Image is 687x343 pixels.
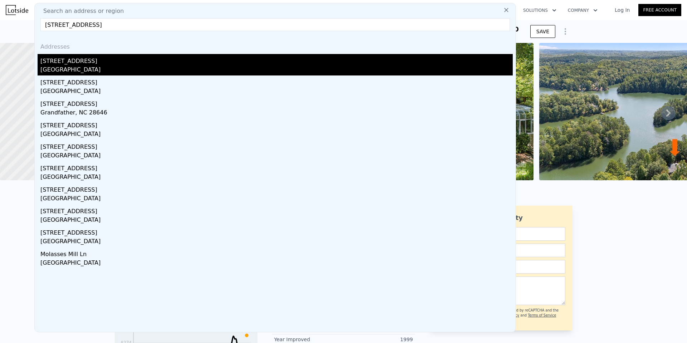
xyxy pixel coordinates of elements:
div: [GEOGRAPHIC_DATA] [40,130,513,140]
div: [STREET_ADDRESS] [40,54,513,65]
button: Show Options [558,24,572,39]
div: [GEOGRAPHIC_DATA] [40,259,513,269]
div: [GEOGRAPHIC_DATA] [40,173,513,183]
div: [GEOGRAPHIC_DATA] [40,216,513,226]
div: Molasses Mill Ln [40,247,513,259]
img: Lotside [6,5,28,15]
div: [STREET_ADDRESS] [40,226,513,237]
div: [STREET_ADDRESS] [40,204,513,216]
div: [GEOGRAPHIC_DATA] [40,87,513,97]
div: [GEOGRAPHIC_DATA] [40,151,513,161]
a: Terms of Service [528,313,556,317]
button: SAVE [530,25,555,38]
div: Addresses [38,37,513,54]
div: [STREET_ADDRESS] [40,75,513,87]
div: This site is protected by reCAPTCHA and the Google and apply. [483,308,565,323]
div: [STREET_ADDRESS] [40,161,513,173]
button: Company [562,4,603,17]
div: [STREET_ADDRESS] [40,97,513,108]
div: [STREET_ADDRESS] [40,118,513,130]
span: Search an address or region [38,7,124,15]
div: Grandfather, NC 28646 [40,108,513,118]
div: 1999 [343,336,413,343]
div: [STREET_ADDRESS] [40,140,513,151]
div: [GEOGRAPHIC_DATA] [40,65,513,75]
button: Solutions [517,4,562,17]
a: Log In [606,6,638,14]
div: [STREET_ADDRESS] [40,183,513,194]
a: Free Account [638,4,681,16]
div: [GEOGRAPHIC_DATA] [40,237,513,247]
div: Year Improved [274,336,343,343]
input: Enter an address, city, region, neighborhood or zip code [40,18,510,31]
div: [GEOGRAPHIC_DATA] [40,194,513,204]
